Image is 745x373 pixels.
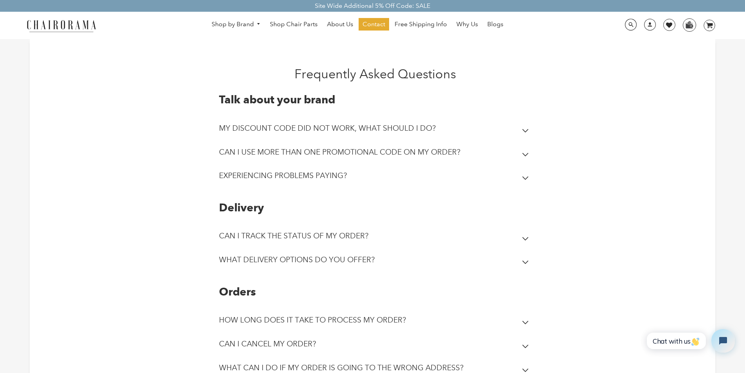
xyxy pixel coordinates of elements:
[219,231,368,240] h2: CAN I TRACK THE STATUS OF MY ORDER?
[219,124,436,133] h2: MY DISCOUNT CODE DID NOT WORK, WHAT SHOULD I DO?
[219,148,460,157] h2: CAN I USE MORE THAN ONE PROMOTIONAL CODE ON MY ORDER?
[452,18,482,31] a: Why Us
[219,171,347,180] h2: EXPERIENCING PROBLEMS PAYING?
[327,20,353,29] span: About Us
[150,67,601,81] h1: Frequently Asked Questions
[219,363,463,372] h2: WHAT CAN I DO IF MY ORDER IS GOING TO THE WRONG ADDRESS?
[641,323,741,359] iframe: Tidio Chat
[456,20,478,29] span: Why Us
[219,142,532,166] summary: CAN I USE MORE THAN ONE PROMOTIONAL CODE ON MY ORDER?
[219,118,532,142] summary: MY DISCOUNT CODE DID NOT WORK, WHAT SHOULD I DO?
[359,18,389,31] a: Contact
[219,285,532,299] h2: Orders
[270,20,318,29] span: Shop Chair Parts
[219,315,406,324] h2: HOW LONG DOES IT TAKE TO PROCESS MY ORDER?
[219,201,532,214] h2: Delivery
[22,19,101,32] img: chairorama
[323,18,357,31] a: About Us
[363,20,385,29] span: Contact
[487,20,503,29] span: Blogs
[219,93,532,106] h2: Talk about your brand
[134,18,581,32] nav: DesktopNavigation
[219,310,532,334] summary: HOW LONG DOES IT TAKE TO PROCESS MY ORDER?
[219,334,532,358] summary: CAN I CANCEL MY ORDER?
[683,19,695,31] img: WhatsApp_Image_2024-07-12_at_16.23.01.webp
[219,255,375,264] h2: WHAT DELIVERY OPTIONS DO YOU OFFER?
[219,339,316,348] h2: CAN I CANCEL MY ORDER?
[483,18,507,31] a: Blogs
[208,18,265,31] a: Shop by Brand
[395,20,447,29] span: Free Shipping Info
[219,166,532,189] summary: EXPERIENCING PROBLEMS PAYING?
[219,250,532,274] summary: WHAT DELIVERY OPTIONS DO YOU OFFER?
[266,18,321,31] a: Shop Chair Parts
[391,18,451,31] a: Free Shipping Info
[219,226,532,250] summary: CAN I TRACK THE STATUS OF MY ORDER?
